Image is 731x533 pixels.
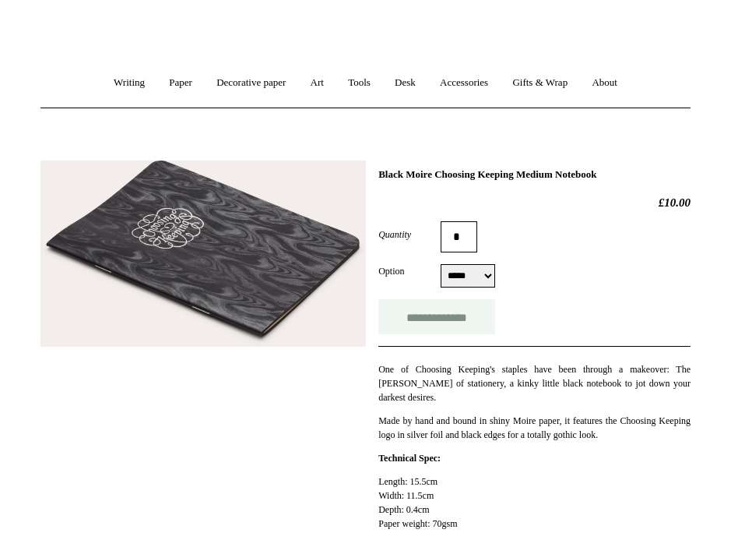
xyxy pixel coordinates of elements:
[378,228,441,242] label: Quantity
[384,62,427,104] a: Desk
[581,62,628,104] a: About
[378,196,691,210] h2: £10.00
[501,62,578,104] a: Gifts & Wrap
[378,168,691,181] h1: Black Moire Choosing Keeping Medium Notebook
[158,62,203,104] a: Paper
[378,264,441,278] label: Option
[378,453,441,464] strong: Technical Spec:
[429,62,499,104] a: Accessories
[300,62,335,104] a: Art
[378,362,691,404] p: One of Choosing Keeping's staples have been through a makeover: The [PERSON_NAME] of stationery, ...
[337,62,381,104] a: Tools
[378,414,691,442] p: Made by hand and bound in shiny Moire paper, it features the Choosing Keeping logo in silver foil...
[206,62,297,104] a: Decorative paper
[103,62,156,104] a: Writing
[40,161,366,347] img: Black Moire Choosing Keeping Medium Notebook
